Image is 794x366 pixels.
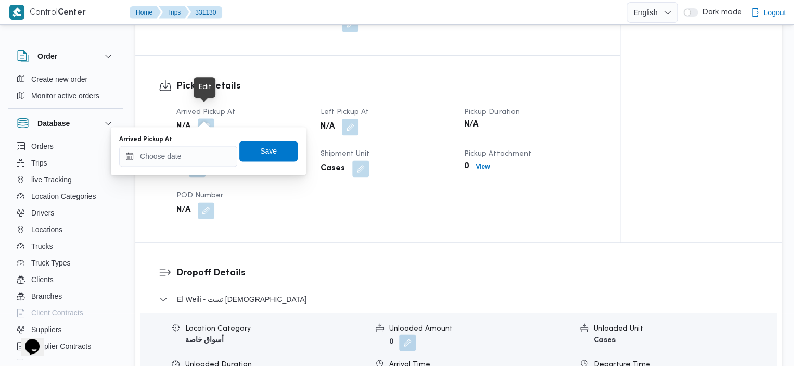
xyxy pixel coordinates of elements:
button: Truck Types [12,255,119,271]
iframe: chat widget [10,324,44,356]
h3: Order [37,50,57,62]
h3: Dropoff Details [176,266,758,280]
span: Client Contracts [31,307,83,319]
button: Monitor active orders [12,87,119,104]
button: Drivers [12,205,119,221]
b: View [476,163,490,170]
span: Locations [31,223,62,236]
b: N/A [464,119,478,131]
button: Suppliers [12,321,119,338]
button: 331130 [187,6,222,19]
button: Supplier Contracts [12,338,119,355]
span: Dark mode [698,8,741,17]
button: Client Contracts [12,305,119,321]
span: Arrived Pickup At [176,109,235,116]
span: Supplier Contracts [31,340,91,352]
button: El Weili - تست [DEMOGRAPHIC_DATA] [159,293,758,306]
button: Trucks [12,238,119,255]
button: live Tracking [12,171,119,188]
button: Branches [12,288,119,305]
span: Clients [31,273,54,286]
b: N/A [176,121,190,133]
span: live Tracking [31,173,72,186]
button: Orders [12,138,119,155]
b: Cases [594,337,616,344]
span: Drivers [31,207,54,219]
span: Orders [31,140,54,153]
b: Cases [321,162,345,175]
div: Order [8,71,123,108]
b: أسواق خاصة [185,337,224,344]
img: X8yXhbKr1z7QwAAAABJRU5ErkJggg== [9,5,24,20]
button: Home [130,6,161,19]
div: Unloaded Amount [389,323,571,334]
label: Arrived Pickup At [119,135,172,144]
div: Edit [198,81,211,94]
b: 0 [464,160,469,173]
button: Create new order [12,71,119,87]
span: El Weili - تست [DEMOGRAPHIC_DATA] [177,293,306,306]
span: Pickup Duration [464,109,519,116]
button: Location Categories [12,188,119,205]
input: Press the down key to open a popover containing a calendar. [119,146,237,167]
b: N/A [321,121,335,133]
span: Save [260,145,277,157]
b: Center [58,9,86,17]
span: Trips [31,157,47,169]
button: Trips [159,6,189,19]
span: Create new order [31,73,87,85]
button: Locations [12,221,119,238]
b: 0 [389,338,394,345]
span: Left Pickup At [321,109,369,116]
span: Pickup Attachment [464,150,531,157]
button: View [471,160,494,173]
div: Location Category [185,323,367,334]
span: Suppliers [31,323,61,336]
button: Clients [12,271,119,288]
span: Branches [31,290,62,302]
button: Database [17,117,114,130]
div: Unloaded Unit [594,323,776,334]
span: Shipment Unit [321,150,369,157]
b: N/A [176,204,190,217]
span: Trucks [31,240,53,253]
span: POD Number [176,192,223,199]
span: Monitor active orders [31,90,99,102]
button: Trips [12,155,119,171]
h3: Database [37,117,70,130]
button: Order [17,50,114,62]
h3: Pickup Details [176,79,596,93]
span: Location Categories [31,190,96,203]
button: Logout [747,2,790,23]
span: Logout [763,6,786,19]
button: Save [239,141,298,161]
div: Database [8,138,123,363]
span: Truck Types [31,257,70,269]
